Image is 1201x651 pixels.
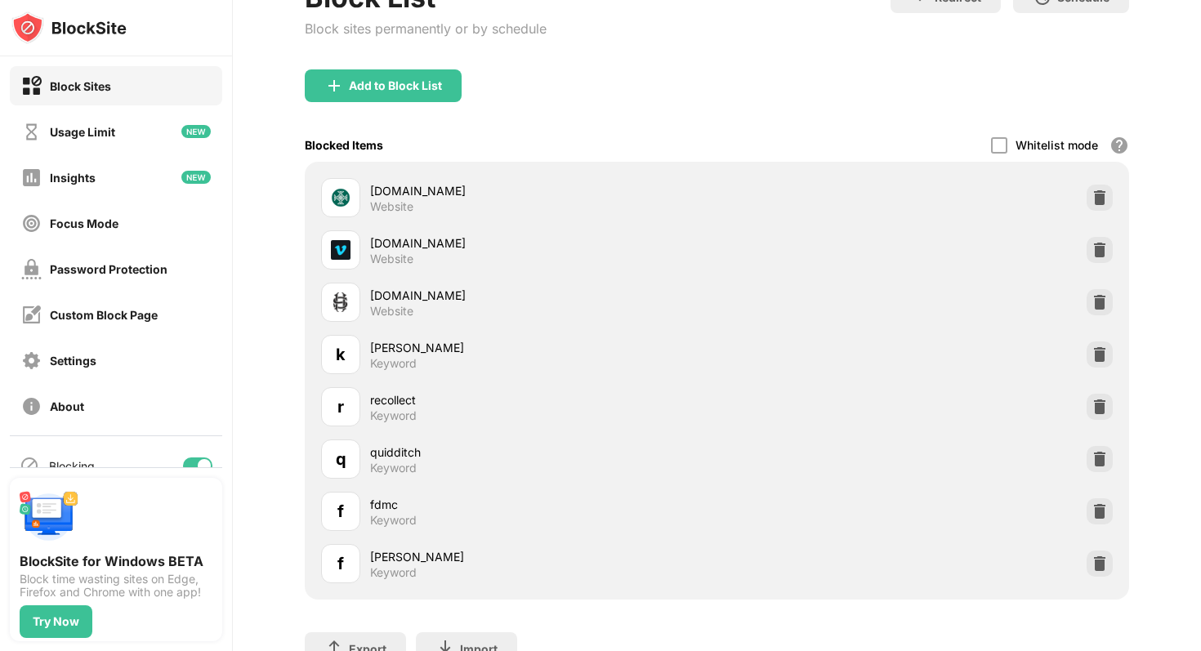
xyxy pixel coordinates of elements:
[20,573,212,599] div: Block time wasting sites on Edge, Firefox and Chrome with one app!
[50,171,96,185] div: Insights
[370,391,717,408] div: recollect
[50,125,115,139] div: Usage Limit
[349,79,442,92] div: Add to Block List
[50,308,158,322] div: Custom Block Page
[1016,138,1098,152] div: Whitelist mode
[370,252,413,266] div: Website
[370,548,717,565] div: [PERSON_NAME]
[20,553,212,569] div: BlockSite for Windows BETA
[370,234,717,252] div: [DOMAIN_NAME]
[331,292,350,312] img: favicons
[370,304,413,319] div: Website
[49,459,95,473] div: Blocking
[11,11,127,44] img: logo-blocksite.svg
[336,447,346,471] div: q
[33,615,79,628] div: Try Now
[21,305,42,325] img: customize-block-page-off.svg
[305,20,547,37] div: Block sites permanently or by schedule
[370,182,717,199] div: [DOMAIN_NAME]
[181,171,211,184] img: new-icon.svg
[21,213,42,234] img: focus-off.svg
[337,395,344,419] div: r
[50,354,96,368] div: Settings
[337,499,344,524] div: f
[21,76,42,96] img: block-on.svg
[50,399,84,413] div: About
[370,496,717,513] div: fdmc
[21,396,42,417] img: about-off.svg
[370,356,417,371] div: Keyword
[370,444,717,461] div: quidditch
[370,199,413,214] div: Website
[20,488,78,546] img: push-desktop.svg
[50,216,118,230] div: Focus Mode
[370,339,717,356] div: [PERSON_NAME]
[21,122,42,142] img: time-usage-off.svg
[370,287,717,304] div: [DOMAIN_NAME]
[370,408,417,423] div: Keyword
[21,167,42,188] img: insights-off.svg
[336,342,346,367] div: k
[370,461,417,475] div: Keyword
[181,125,211,138] img: new-icon.svg
[305,138,383,152] div: Blocked Items
[331,240,350,260] img: favicons
[337,551,344,576] div: f
[50,262,167,276] div: Password Protection
[50,79,111,93] div: Block Sites
[370,513,417,528] div: Keyword
[331,188,350,207] img: favicons
[370,565,417,580] div: Keyword
[21,259,42,279] img: password-protection-off.svg
[21,350,42,371] img: settings-off.svg
[20,456,39,475] img: blocking-icon.svg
